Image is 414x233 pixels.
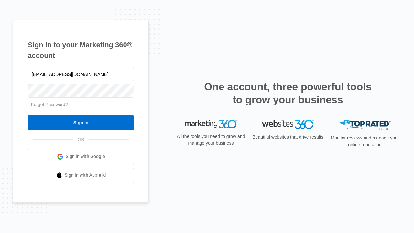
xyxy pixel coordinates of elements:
[262,120,314,129] img: Websites 360
[66,153,105,160] span: Sign in with Google
[65,172,106,179] span: Sign in with Apple Id
[185,120,237,129] img: Marketing 360
[28,39,134,61] h1: Sign in to your Marketing 360® account
[28,149,134,164] a: Sign in with Google
[202,80,374,106] h2: One account, three powerful tools to grow your business
[339,120,391,130] img: Top Rated Local
[28,115,134,130] input: Sign In
[31,102,68,107] a: Forgot Password?
[175,133,247,147] p: All the tools you need to grow and manage your business
[73,136,89,143] span: OR
[28,168,134,183] a: Sign in with Apple Id
[329,135,401,148] p: Monitor reviews and manage your online reputation
[28,68,134,81] input: Email
[252,134,324,140] p: Beautiful websites that drive results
